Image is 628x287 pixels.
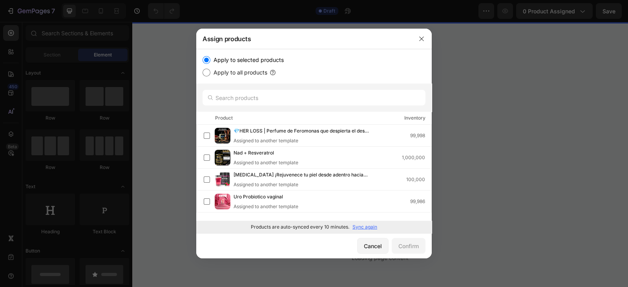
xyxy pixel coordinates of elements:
[234,127,370,136] span: 💎HER LOSS | Perfume de Feromonas que despierta el deseo femenino
[251,223,349,231] p: Products are auto-synced every 10 minutes.
[203,90,425,105] input: Search products
[210,55,284,65] label: Apply to selected products
[234,203,298,210] div: Assigned to another template
[196,29,411,49] div: Assign products
[234,193,283,202] span: Uro Probiotico vaginal
[234,181,383,188] div: Assigned to another template
[410,132,431,140] div: 99,998
[215,114,233,122] div: Product
[392,238,425,254] button: Confirm
[404,114,425,122] div: Inventory
[234,159,298,166] div: Assigned to another template
[210,68,267,77] label: Apply to all products
[215,194,230,209] img: product-img
[406,176,431,183] div: 100,000
[410,198,431,205] div: 99,986
[234,171,370,180] span: [MEDICAL_DATA] ¡Rejuvenece tu piel desde adentro hacia afuera!
[398,242,419,250] div: Confirm
[234,137,383,144] div: Assigned to another template
[215,150,230,165] img: product-img
[215,128,230,143] img: product-img
[364,242,382,250] div: Cancel
[215,172,230,187] img: product-img
[357,238,389,254] button: Cancel
[234,149,274,158] span: Nad + Resveratrol
[352,223,377,231] p: Sync again
[402,154,431,162] div: 1,000,000
[196,49,432,233] div: />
